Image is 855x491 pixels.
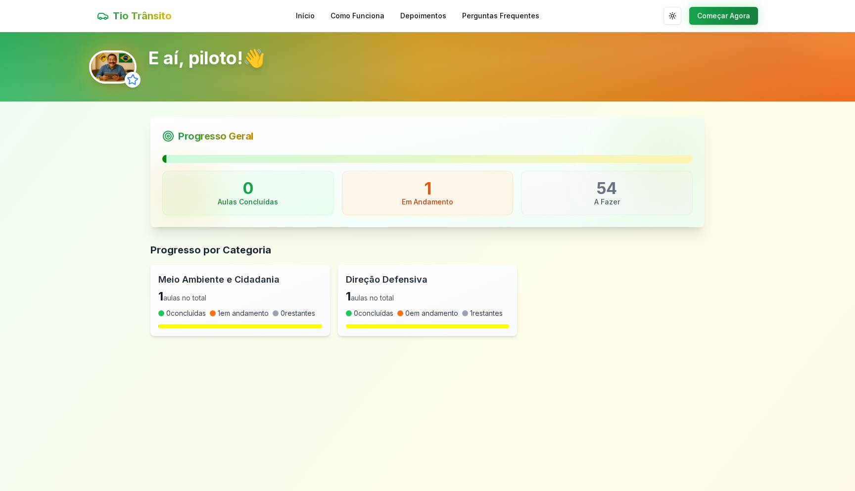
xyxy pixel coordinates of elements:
span: 1 restantes [470,308,503,318]
span: Progresso Geral [178,129,253,143]
h1: E aí, piloto! 👋 [148,48,766,68]
span: aulas no total [163,294,206,302]
a: Tio Trânsito [97,9,172,23]
a: Como Funciona [331,11,384,21]
button: Começar Agora [689,7,758,25]
span: 0 concluídas [354,308,393,318]
p: A Fazer [529,197,684,207]
h4: Meio Ambiente e Cidadania [158,273,322,287]
h4: Direção Defensiva [346,273,510,287]
span: 0 em andamento [405,308,458,318]
a: Perguntas Frequentes [462,11,539,21]
a: Depoimentos [400,11,446,21]
a: Início [296,11,315,21]
span: Tio Trânsito [113,9,172,23]
div: 1 [346,289,510,304]
p: Em Andamento [350,197,505,207]
p: 54 [523,179,690,198]
span: 0 concluídas [166,308,206,318]
p: 0 [163,178,333,198]
span: aulas no total [351,294,394,302]
h3: Progresso por Categoria [150,243,705,257]
span: 0 restantes [281,308,315,318]
span: 1 em andamento [218,308,269,318]
img: Tio Trânsito [89,50,137,84]
div: 1 [158,289,322,304]
p: 1 [337,178,517,198]
p: Aulas Concluídas [171,197,326,207]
